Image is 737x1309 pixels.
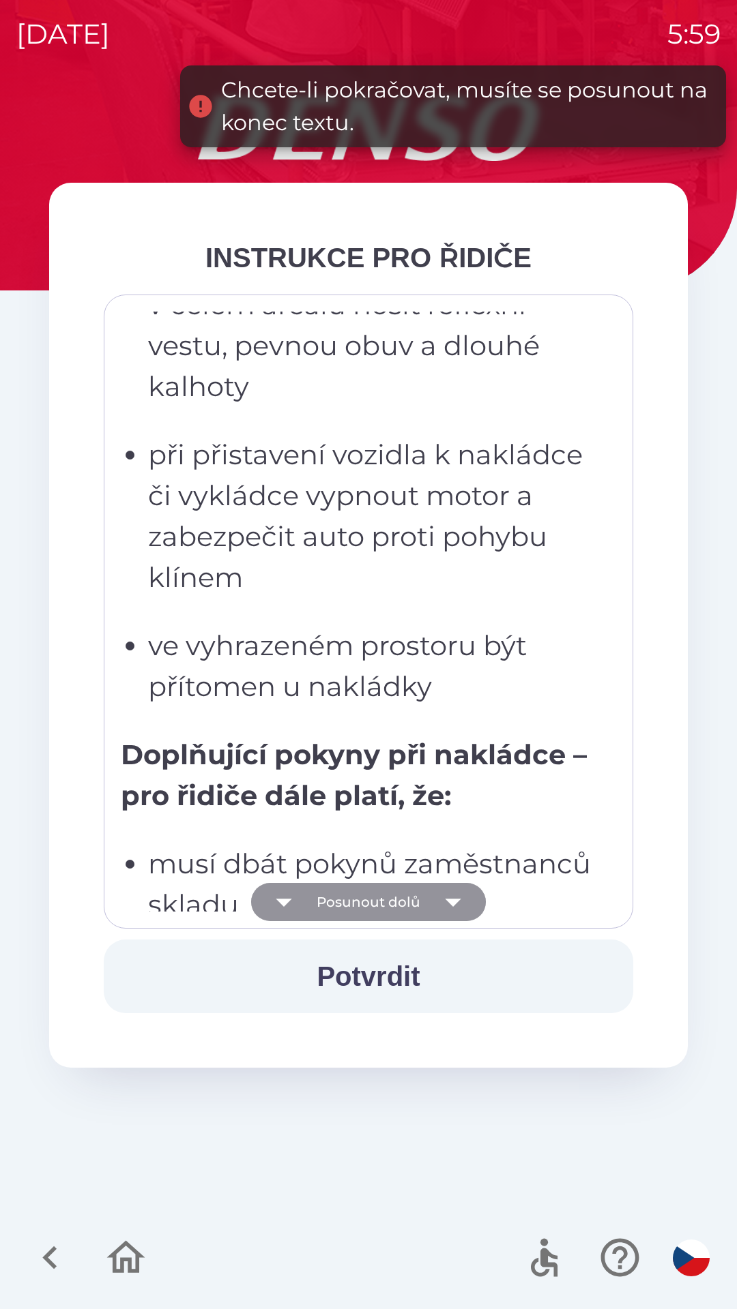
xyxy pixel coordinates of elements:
p: při přistavení vozidla k nakládce či vykládce vypnout motor a zabezpečit auto proti pohybu klínem [148,434,597,598]
img: cs flag [673,1239,710,1276]
button: Potvrdit [104,939,633,1013]
p: 5:59 [667,14,721,55]
div: INSTRUKCE PRO ŘIDIČE [104,237,633,278]
p: v celém areálu nosit reflexní vestu, pevnou obuv a dlouhé kalhoty [148,284,597,407]
p: [DATE] [16,14,110,55]
img: Logo [49,95,688,161]
p: ve vyhrazeném prostoru být přítomen u nakládky [148,625,597,707]
strong: Doplňující pokyny při nakládce – pro řidiče dále platí, že: [121,738,587,812]
p: musí dbát pokynů zaměstnanců skladu [148,843,597,925]
div: Chcete-li pokračovat, musíte se posunout na konec textu. [221,74,712,139]
button: Posunout dolů [251,883,486,921]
